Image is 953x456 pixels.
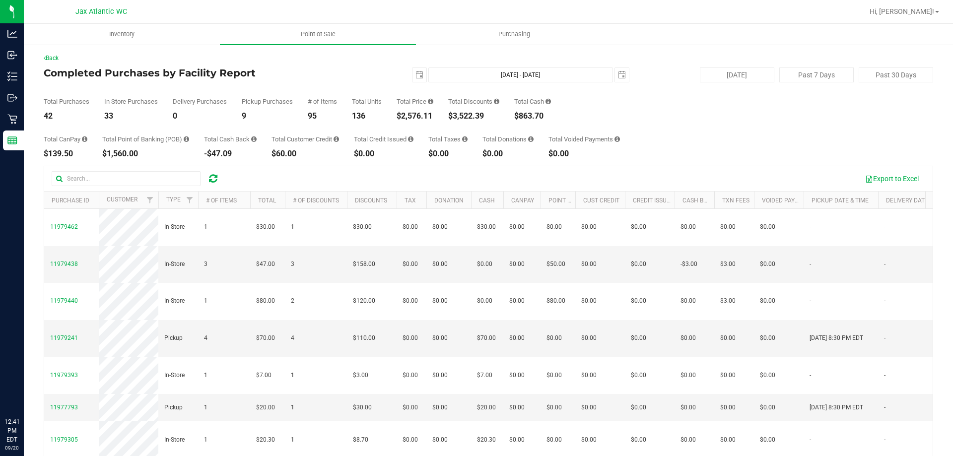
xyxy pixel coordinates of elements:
i: Sum of the cash-back amounts from rounded-up electronic payments for all purchases in the date ra... [251,136,257,142]
div: $3,522.39 [448,112,499,120]
span: $110.00 [353,333,375,343]
div: Total Discounts [448,98,499,105]
span: - [810,435,811,445]
span: $0.00 [581,403,597,412]
i: Sum of the total prices of all purchases in the date range. [428,98,433,105]
div: $1,560.00 [102,150,189,158]
span: $0.00 [631,435,646,445]
span: Point of Sale [287,30,349,39]
button: Past 7 Days [779,67,854,82]
span: $0.00 [681,222,696,232]
div: $0.00 [428,150,468,158]
a: Point of Banking (POB) [548,197,619,204]
div: Total Cash [514,98,551,105]
span: $30.00 [477,222,496,232]
a: Purchase ID [52,197,89,204]
a: Cust Credit [583,197,619,204]
a: Donation [434,197,464,204]
span: Jax Atlantic WC [75,7,127,16]
span: - [884,371,885,380]
button: Export to Excel [859,170,925,187]
span: $0.00 [432,222,448,232]
div: Total Customer Credit [272,136,339,142]
div: Total CanPay [44,136,87,142]
div: Total Voided Payments [548,136,620,142]
a: Filter [142,192,158,208]
span: $0.00 [546,333,562,343]
span: $7.00 [256,371,272,380]
div: -$47.09 [204,150,257,158]
span: $0.00 [631,333,646,343]
button: Past 30 Days [859,67,933,82]
span: 11979305 [50,436,78,443]
span: $0.00 [509,222,525,232]
span: 11979440 [50,297,78,304]
span: $0.00 [509,435,525,445]
span: - [810,260,811,269]
span: $0.00 [631,260,646,269]
inline-svg: Outbound [7,93,17,103]
span: $3.00 [720,260,736,269]
span: $70.00 [256,333,275,343]
span: $0.00 [546,403,562,412]
span: $0.00 [546,371,562,380]
span: $0.00 [403,222,418,232]
span: $0.00 [681,403,696,412]
span: - [884,333,885,343]
span: $0.00 [760,403,775,412]
div: $60.00 [272,150,339,158]
span: $70.00 [477,333,496,343]
div: $139.50 [44,150,87,158]
span: $20.30 [477,435,496,445]
span: $0.00 [403,333,418,343]
span: $0.00 [432,296,448,306]
div: Total Donations [482,136,534,142]
span: $0.00 [546,222,562,232]
span: $0.00 [760,260,775,269]
div: $0.00 [548,150,620,158]
span: $0.00 [509,296,525,306]
span: $8.70 [353,435,368,445]
span: $0.00 [581,222,597,232]
a: Back [44,55,59,62]
span: $120.00 [353,296,375,306]
span: $30.00 [353,222,372,232]
i: Sum of the successful, non-voided CanPay payment transactions for all purchases in the date range. [82,136,87,142]
i: Sum of all round-up-to-next-dollar total price adjustments for all purchases in the date range. [528,136,534,142]
span: $0.00 [432,333,448,343]
div: Total Point of Banking (POB) [102,136,189,142]
span: 11977793 [50,404,78,411]
div: 136 [352,112,382,120]
span: In-Store [164,296,185,306]
div: 42 [44,112,89,120]
span: $0.00 [760,333,775,343]
span: $0.00 [509,333,525,343]
span: $0.00 [631,296,646,306]
a: Point of Sale [220,24,416,45]
a: Txn Fees [722,197,749,204]
div: In Store Purchases [104,98,158,105]
span: 1 [291,435,294,445]
a: Cash Back [682,197,715,204]
span: 11979393 [50,372,78,379]
span: In-Store [164,222,185,232]
span: $0.00 [581,371,597,380]
span: 1 [204,296,207,306]
span: $0.00 [681,296,696,306]
div: 9 [242,112,293,120]
span: 2 [291,296,294,306]
span: $0.00 [432,403,448,412]
i: Sum of the successful, non-voided payments using account credit for all purchases in the date range. [334,136,339,142]
div: Total Taxes [428,136,468,142]
span: 3 [204,260,207,269]
a: Inventory [24,24,220,45]
inline-svg: Reports [7,135,17,145]
span: 4 [291,333,294,343]
a: Cash [479,197,495,204]
i: Sum of the total taxes for all purchases in the date range. [462,136,468,142]
span: $0.00 [681,371,696,380]
i: Sum of all voided payment transaction amounts, excluding tips and transaction fees, for all purch... [614,136,620,142]
span: Purchasing [485,30,544,39]
div: Total Cash Back [204,136,257,142]
span: $0.00 [403,435,418,445]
